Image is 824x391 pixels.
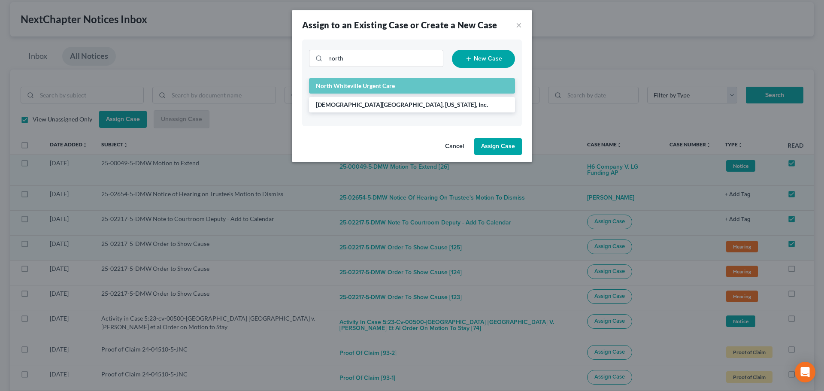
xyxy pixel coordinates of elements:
button: Cancel [438,138,471,155]
button: New Case [452,50,515,68]
span: [DEMOGRAPHIC_DATA][GEOGRAPHIC_DATA], [US_STATE], Inc. [316,101,488,108]
button: Assign Case [474,138,522,155]
button: × [516,20,522,30]
strong: Assign to an Existing Case or Create a New Case [302,20,497,30]
input: Search Cases... [325,50,443,67]
span: North Whiteville Urgent Care [316,82,395,89]
div: Open Intercom Messenger [795,362,815,382]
